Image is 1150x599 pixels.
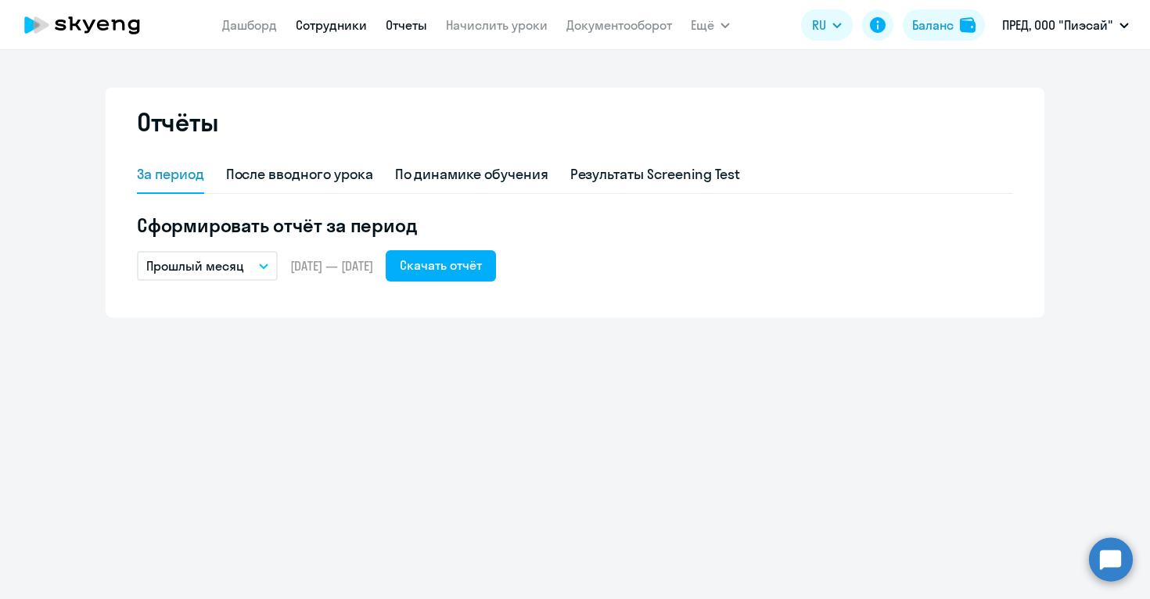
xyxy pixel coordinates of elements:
[994,6,1137,44] button: ПРЕД, ООО "Пиэсай"
[691,16,714,34] span: Ещё
[296,17,367,33] a: Сотрудники
[1002,16,1113,34] p: ПРЕД, ООО "Пиэсай"
[960,17,976,33] img: balance
[566,17,672,33] a: Документооборот
[395,164,548,185] div: По динамике обучения
[386,17,427,33] a: Отчеты
[137,251,278,281] button: Прошлый месяц
[137,213,1013,238] h5: Сформировать отчёт за период
[222,17,277,33] a: Дашборд
[137,164,204,185] div: За период
[570,164,741,185] div: Результаты Screening Test
[801,9,853,41] button: RU
[446,17,548,33] a: Начислить уроки
[912,16,954,34] div: Баланс
[226,164,373,185] div: После вводного урока
[400,256,482,274] div: Скачать отчёт
[146,256,244,275] p: Прошлый месяц
[812,16,826,34] span: RU
[290,257,373,274] span: [DATE] — [DATE]
[903,9,985,41] button: Балансbalance
[137,106,218,138] h2: Отчёты
[386,250,496,282] button: Скачать отчёт
[691,9,730,41] button: Ещё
